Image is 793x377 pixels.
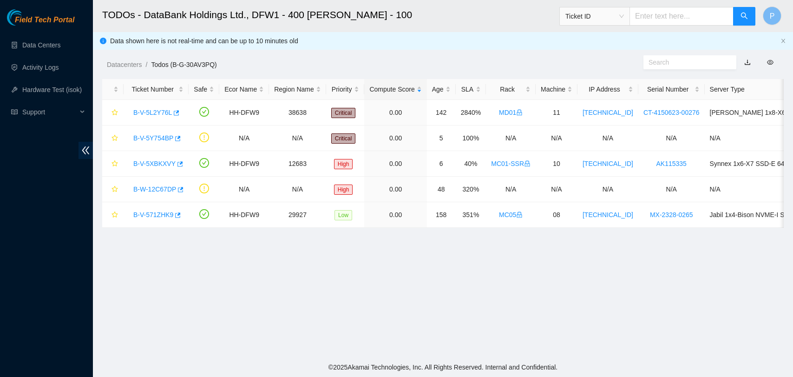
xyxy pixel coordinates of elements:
[486,177,536,202] td: N/A
[364,202,426,228] td: 0.00
[649,57,724,67] input: Search
[111,135,118,142] span: star
[656,160,687,167] a: AK115335
[334,185,353,195] span: High
[22,103,77,121] span: Support
[334,159,353,169] span: High
[269,126,326,151] td: N/A
[456,202,486,228] td: 351%
[107,61,142,68] a: Datacenters
[536,151,577,177] td: 10
[107,131,118,146] button: star
[364,151,426,177] td: 0.00
[499,109,523,116] a: MD01lock
[107,207,118,222] button: star
[269,202,326,228] td: 29927
[111,109,118,117] span: star
[269,151,326,177] td: 12683
[427,151,456,177] td: 6
[767,59,773,66] span: eye
[536,100,577,126] td: 11
[199,209,209,219] span: check-circle
[536,177,577,202] td: N/A
[331,133,356,144] span: Critical
[744,59,751,66] a: download
[79,142,93,159] span: double-left
[107,182,118,197] button: star
[364,126,426,151] td: 0.00
[427,126,456,151] td: 5
[499,211,523,218] a: MC05lock
[780,38,786,44] button: close
[269,100,326,126] td: 38638
[577,126,638,151] td: N/A
[199,184,209,193] span: exclamation-circle
[107,105,118,120] button: star
[269,177,326,202] td: N/A
[524,160,531,167] span: lock
[629,7,734,26] input: Enter text here...
[643,109,700,116] a: CT-4150623-00276
[219,126,269,151] td: N/A
[111,212,118,219] span: star
[111,186,118,193] span: star
[93,357,793,377] footer: © 2025 Akamai Technologies, Inc. All Rights Reserved. Internal and Confidential.
[133,211,173,218] a: B-V-571ZHK9
[133,160,176,167] a: B-V-5XBKXVY
[334,210,352,220] span: Low
[456,151,486,177] td: 40%
[456,177,486,202] td: 320%
[427,177,456,202] td: 48
[427,100,456,126] td: 142
[763,7,781,25] button: P
[219,100,269,126] td: HH-DFW9
[577,177,638,202] td: N/A
[516,212,523,218] span: lock
[427,202,456,228] td: 158
[638,177,705,202] td: N/A
[145,61,147,68] span: /
[456,100,486,126] td: 2840%
[741,12,748,21] span: search
[22,41,60,49] a: Data Centers
[364,100,426,126] td: 0.00
[133,185,176,193] a: B-W-12C67DP
[583,160,633,167] a: [TECHNICAL_ID]
[638,126,705,151] td: N/A
[733,7,755,26] button: search
[331,108,356,118] span: Critical
[565,9,624,23] span: Ticket ID
[486,126,536,151] td: N/A
[199,158,209,168] span: check-circle
[516,109,523,116] span: lock
[15,16,74,25] span: Field Tech Portal
[737,55,758,70] button: download
[22,86,82,93] a: Hardware Test (isok)
[583,211,633,218] a: [TECHNICAL_ID]
[770,10,775,22] span: P
[456,126,486,151] td: 100%
[133,109,172,116] a: B-V-5L2Y76L
[133,134,173,142] a: B-V-5Y754BP
[111,160,118,168] span: star
[219,177,269,202] td: N/A
[650,211,693,218] a: MX-2328-0265
[219,151,269,177] td: HH-DFW9
[491,160,531,167] a: MC01-SSRlock
[7,17,74,29] a: Akamai TechnologiesField Tech Portal
[7,9,47,26] img: Akamai Technologies
[11,109,18,115] span: read
[199,107,209,117] span: check-circle
[199,132,209,142] span: exclamation-circle
[107,156,118,171] button: star
[219,202,269,228] td: HH-DFW9
[583,109,633,116] a: [TECHNICAL_ID]
[536,202,577,228] td: 08
[364,177,426,202] td: 0.00
[536,126,577,151] td: N/A
[22,64,59,71] a: Activity Logs
[151,61,216,68] a: Todos (B-G-30AV3PQ)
